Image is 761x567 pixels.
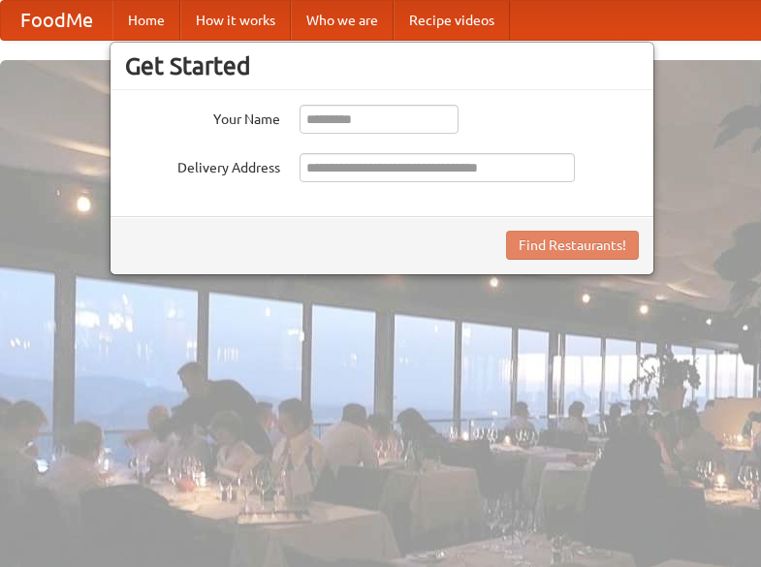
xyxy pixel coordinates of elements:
[291,1,394,40] a: Who we are
[125,153,280,177] label: Delivery Address
[125,105,280,129] label: Your Name
[506,231,639,260] button: Find Restaurants!
[180,1,291,40] a: How it works
[1,1,112,40] a: FoodMe
[394,1,510,40] a: Recipe videos
[112,1,180,40] a: Home
[125,51,639,80] h3: Get Started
